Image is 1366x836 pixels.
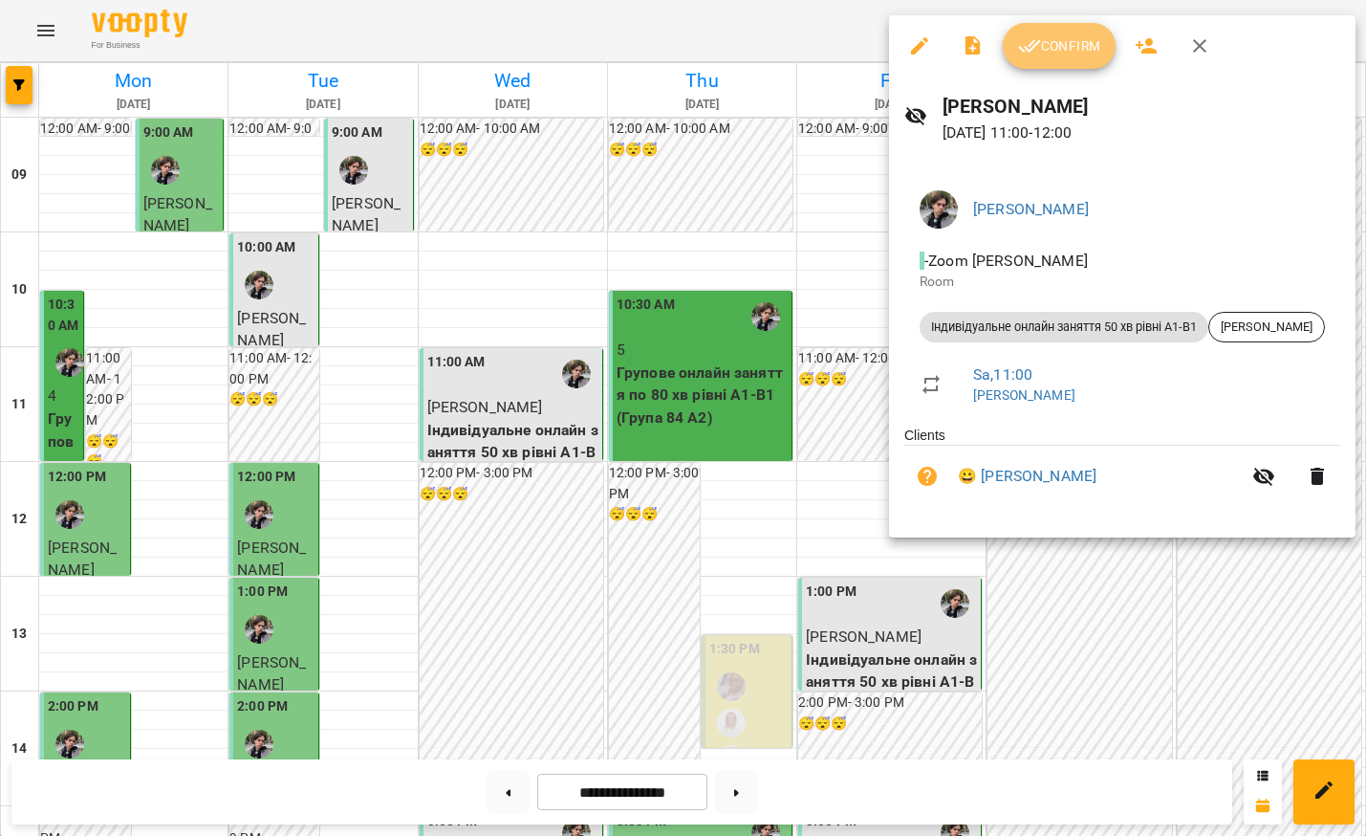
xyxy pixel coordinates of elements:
[904,453,950,499] button: Unpaid. Bill the attendance?
[958,465,1096,488] a: 😀 [PERSON_NAME]
[1003,23,1116,69] button: Confirm
[920,252,1092,270] span: - Zoom [PERSON_NAME]
[973,200,1089,218] a: [PERSON_NAME]
[973,365,1032,384] a: Sa , 11:00
[1208,312,1325,342] div: [PERSON_NAME]
[920,319,1208,336] span: Індивідуальне онлайн заняття 50 хв рівні А1-В1
[1209,319,1324,336] span: [PERSON_NAME]
[904,426,1340,515] ul: Clients
[920,273,1325,292] p: Room
[973,387,1075,403] a: [PERSON_NAME]
[1018,34,1100,57] span: Confirm
[920,190,958,229] img: 3324ceff06b5eb3c0dd68960b867f42f.jpeg
[943,92,1340,121] h6: [PERSON_NAME]
[943,121,1340,144] p: [DATE] 11:00 - 12:00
